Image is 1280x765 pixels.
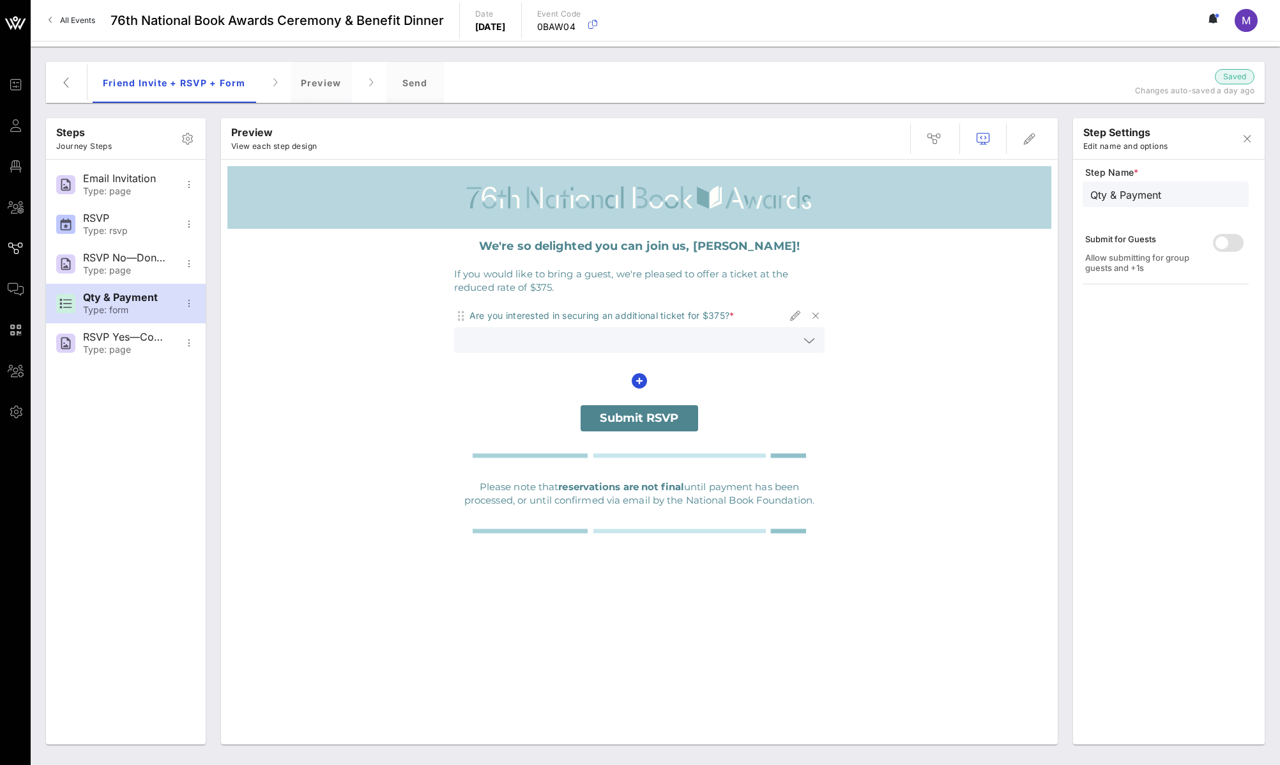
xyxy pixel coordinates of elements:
[83,291,167,304] div: Qty & Payment
[475,20,506,33] p: [DATE]
[83,173,167,185] div: Email Invitation
[83,226,167,236] div: Type: rsvp
[386,62,444,103] div: Send
[1085,166,1249,179] span: Step Name
[537,8,581,20] p: Event Code
[1235,9,1258,32] div: M
[454,267,825,294] p: If you would like to bring a guest, we're pleased to offer a ticket at the reduced rate of $375.
[291,62,352,103] div: Preview
[600,411,678,425] span: Submit RSVP
[83,331,167,343] div: RSVP Yes—Confirmation
[231,140,317,153] p: View each step design
[1083,140,1168,153] p: Edit name and options
[83,186,167,197] div: Type: page
[83,252,167,264] div: RSVP No—Donation Page
[1083,125,1168,140] p: step settings
[1242,14,1251,27] span: M
[56,140,112,153] p: Journey Steps
[1085,252,1205,273] div: Allow submitting for group guests and +1s
[83,305,167,316] div: Type: form
[83,344,167,355] div: Type: page
[83,212,167,224] div: RSVP
[537,20,581,33] p: 0BAW04
[581,405,697,432] a: Submit RSVP
[1223,70,1246,83] span: Saved
[231,125,317,140] p: Preview
[479,239,800,253] strong: We're so delighted you can join us, [PERSON_NAME]!
[60,15,95,25] span: All Events
[464,481,814,506] span: Please note that until payment has been processed, or until confirmed via email by the National B...
[1095,84,1254,97] p: Changes auto-saved a day ago
[110,11,444,30] span: 76th National Book Awards Ceremony & Benefit Dinner
[83,265,167,276] div: Type: page
[1085,234,1205,244] div: Submit for Guests
[469,309,735,322] div: Are you interested in securing an additional ticket for $375?
[41,10,103,31] a: All Events
[93,62,256,103] div: Friend Invite + RSVP + Form
[558,481,684,493] strong: reservations are not final
[475,8,506,20] p: Date
[56,125,112,140] p: Steps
